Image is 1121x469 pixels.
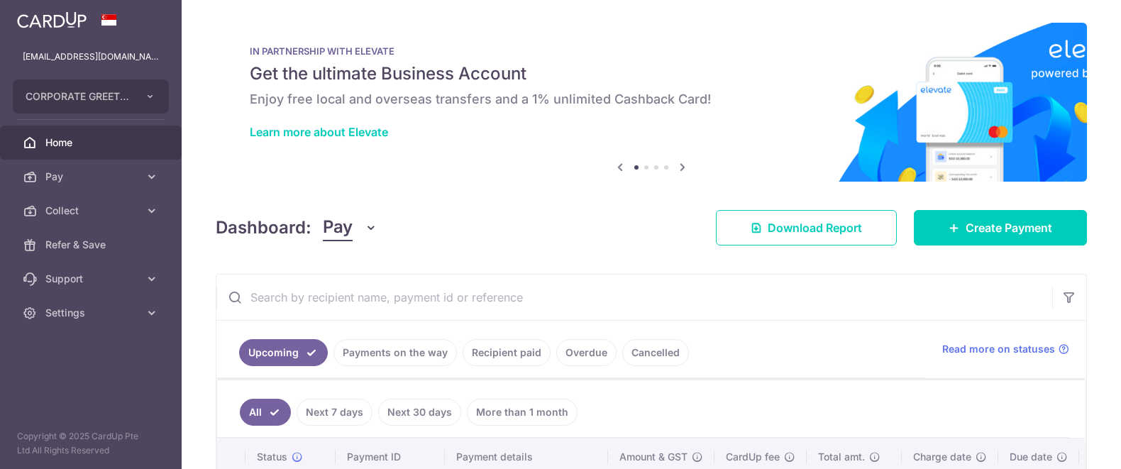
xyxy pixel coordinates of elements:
[726,450,780,464] span: CardUp fee
[257,450,287,464] span: Status
[216,23,1087,182] img: Renovation banner
[13,79,169,114] button: CORPORATE GREETINGS (S) PTE LTD
[966,219,1052,236] span: Create Payment
[240,399,291,426] a: All
[250,91,1053,108] h6: Enjoy free local and overseas transfers and a 1% unlimited Cashback Card!
[914,210,1087,245] a: Create Payment
[556,339,617,366] a: Overdue
[45,306,139,320] span: Settings
[467,399,578,426] a: More than 1 month
[216,275,1052,320] input: Search by recipient name, payment id or reference
[45,204,139,218] span: Collect
[17,11,87,28] img: CardUp
[45,272,139,286] span: Support
[239,339,328,366] a: Upcoming
[818,450,865,464] span: Total amt.
[942,342,1069,356] a: Read more on statuses
[45,238,139,252] span: Refer & Save
[323,214,353,241] span: Pay
[716,210,897,245] a: Download Report
[942,342,1055,356] span: Read more on statuses
[250,45,1053,57] p: IN PARTNERSHIP WITH ELEVATE
[1010,450,1052,464] span: Due date
[463,339,551,366] a: Recipient paid
[622,339,689,366] a: Cancelled
[333,339,457,366] a: Payments on the way
[768,219,862,236] span: Download Report
[45,170,139,184] span: Pay
[216,215,311,241] h4: Dashboard:
[45,136,139,150] span: Home
[913,450,971,464] span: Charge date
[250,125,388,139] a: Learn more about Elevate
[619,450,687,464] span: Amount & GST
[23,50,159,64] p: [EMAIL_ADDRESS][DOMAIN_NAME]
[323,214,377,241] button: Pay
[1029,426,1107,462] iframe: Opens a widget where you can find more information
[250,62,1053,85] h5: Get the ultimate Business Account
[378,399,461,426] a: Next 30 days
[26,89,131,104] span: CORPORATE GREETINGS (S) PTE LTD
[297,399,372,426] a: Next 7 days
